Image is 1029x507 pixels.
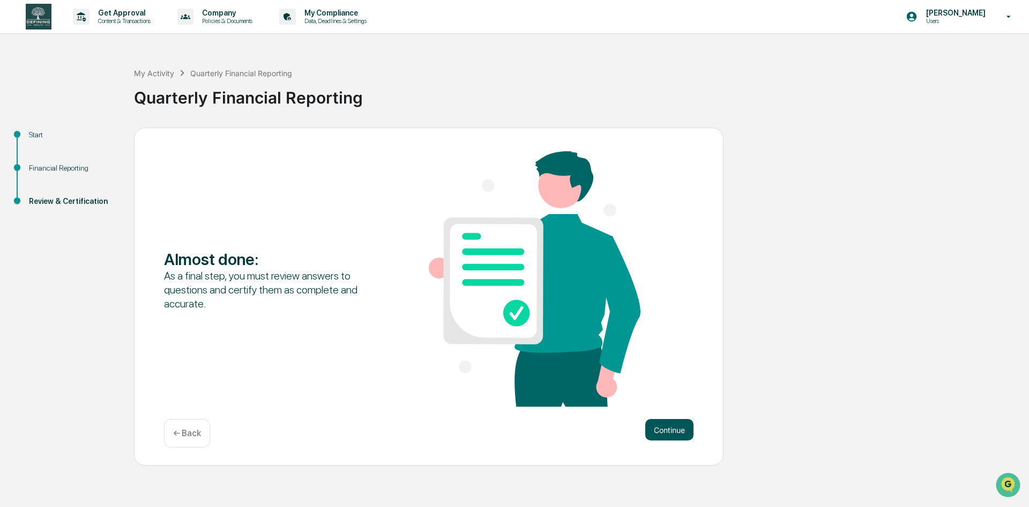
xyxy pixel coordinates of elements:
[107,182,130,190] span: Pylon
[73,131,137,150] a: 🗄️Attestations
[164,269,376,311] div: As a final step, you must review answers to questions and certify them as complete and accurate.
[76,181,130,190] a: Powered byPylon
[88,135,133,146] span: Attestations
[182,85,195,98] button: Start new chat
[29,163,117,174] div: Financial Reporting
[193,17,258,25] p: Policies & Documents
[90,17,156,25] p: Content & Transactions
[296,17,372,25] p: Data, Deadlines & Settings
[645,419,694,440] button: Continue
[11,82,30,101] img: 1746055101610-c473b297-6a78-478c-a979-82029cc54cd1
[6,151,72,171] a: 🔎Data Lookup
[296,9,372,17] p: My Compliance
[134,69,174,78] div: My Activity
[36,93,136,101] div: We're available if you need us!
[6,131,73,150] a: 🖐️Preclearance
[29,196,117,207] div: Review & Certification
[164,249,376,269] div: Almost done :
[190,69,292,78] div: Quarterly Financial Reporting
[11,136,19,145] div: 🖐️
[36,82,176,93] div: Start new chat
[26,4,51,30] img: logo
[21,135,69,146] span: Preclearance
[11,23,195,40] p: How can we help?
[918,17,991,25] p: Users
[995,472,1024,501] iframe: Open customer support
[134,79,1024,107] div: Quarterly Financial Reporting
[429,151,640,407] img: Almost done
[918,9,991,17] p: [PERSON_NAME]
[11,157,19,165] div: 🔎
[173,428,201,438] p: ← Back
[21,156,68,166] span: Data Lookup
[29,129,117,141] div: Start
[78,136,86,145] div: 🗄️
[90,9,156,17] p: Get Approval
[193,9,258,17] p: Company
